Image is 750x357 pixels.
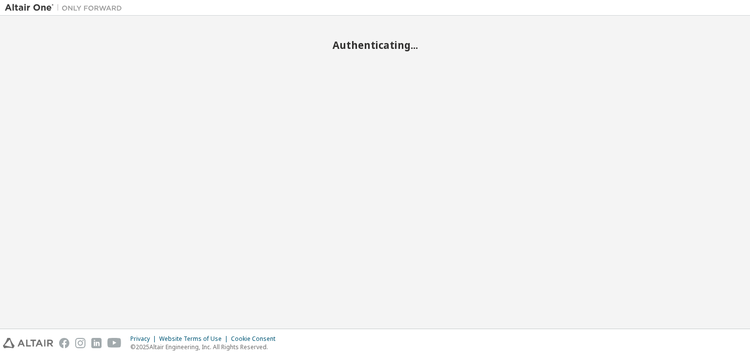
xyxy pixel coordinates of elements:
[107,338,122,348] img: youtube.svg
[231,335,281,343] div: Cookie Consent
[5,3,127,13] img: Altair One
[3,338,53,348] img: altair_logo.svg
[75,338,85,348] img: instagram.svg
[91,338,102,348] img: linkedin.svg
[130,335,159,343] div: Privacy
[5,39,745,51] h2: Authenticating...
[159,335,231,343] div: Website Terms of Use
[59,338,69,348] img: facebook.svg
[130,343,281,351] p: © 2025 Altair Engineering, Inc. All Rights Reserved.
